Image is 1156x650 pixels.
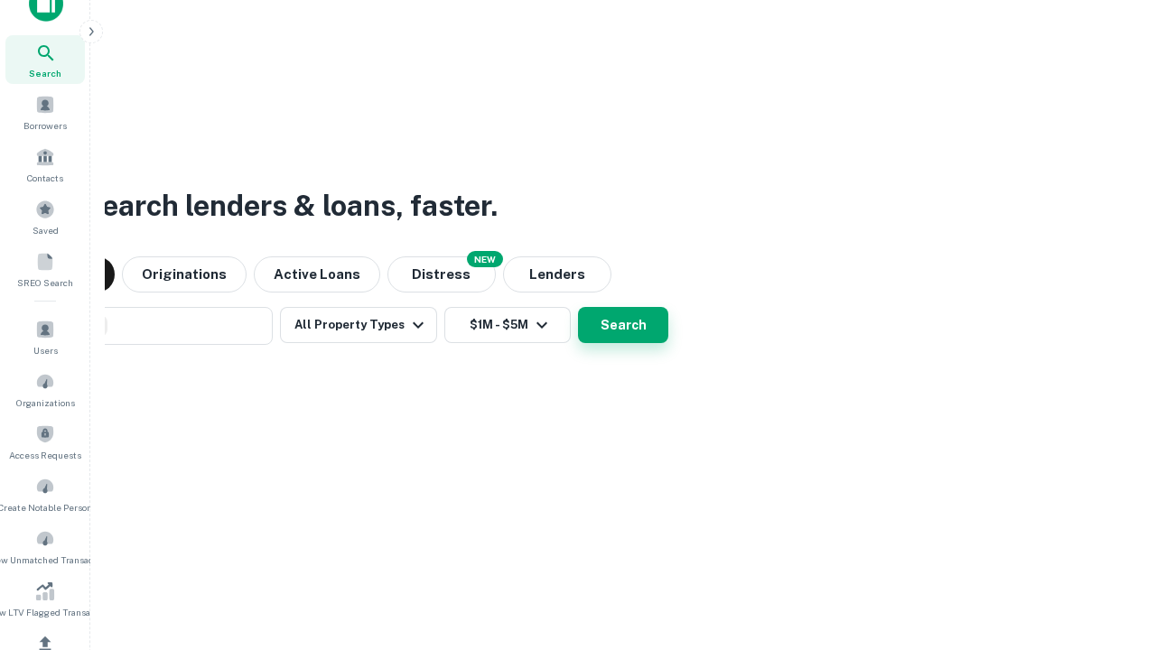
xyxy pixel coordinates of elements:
[33,343,58,357] span: Users
[503,256,611,292] button: Lenders
[5,522,85,571] a: Review Unmatched Transactions
[5,312,85,361] a: Users
[33,223,59,237] span: Saved
[5,35,85,84] a: Search
[254,256,380,292] button: Active Loans
[122,256,247,292] button: Originations
[5,192,85,241] a: Saved
[5,574,85,623] a: Review LTV Flagged Transactions
[27,171,63,185] span: Contacts
[5,417,85,466] a: Access Requests
[280,307,437,343] button: All Property Types
[5,365,85,413] a: Organizations
[5,469,85,518] a: Create Notable Person
[29,66,61,80] span: Search
[1066,506,1156,592] iframe: Chat Widget
[5,140,85,189] a: Contacts
[16,395,75,410] span: Organizations
[387,256,496,292] button: Search distressed loans with lien and other non-mortgage details.
[467,251,503,267] div: NEW
[23,118,67,133] span: Borrowers
[578,307,668,343] button: Search
[82,184,498,227] h3: Search lenders & loans, faster.
[5,88,85,136] a: Borrowers
[5,245,85,293] a: SREO Search
[9,448,81,462] span: Access Requests
[444,307,571,343] button: $1M - $5M
[17,275,73,290] span: SREO Search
